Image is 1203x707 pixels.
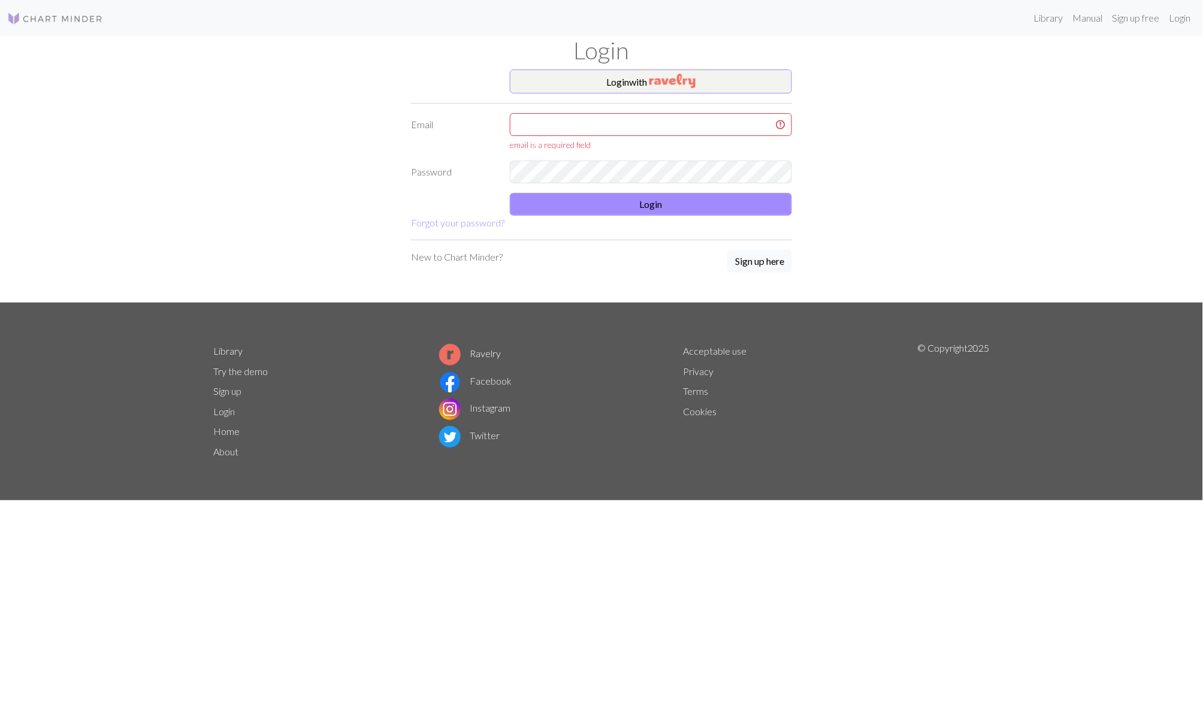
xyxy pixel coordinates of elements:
[404,161,503,183] label: Password
[213,406,235,417] a: Login
[439,426,461,448] img: Twitter logo
[206,36,997,65] h1: Login
[683,385,708,397] a: Terms
[510,70,792,93] button: Loginwith
[439,398,461,420] img: Instagram logo
[510,193,792,216] button: Login
[683,345,746,356] a: Acceptable use
[404,113,503,151] label: Email
[510,138,792,151] div: email is a required field
[7,11,103,26] img: Logo
[213,446,238,457] a: About
[683,365,714,377] a: Privacy
[439,430,500,441] a: Twitter
[213,425,240,437] a: Home
[439,344,461,365] img: Ravelry logo
[411,250,503,264] p: New to Chart Minder?
[439,402,511,413] a: Instagram
[727,250,792,274] a: Sign up here
[213,385,241,397] a: Sign up
[411,217,504,228] a: Forgot your password?
[213,365,268,377] a: Try the demo
[439,348,501,359] a: Ravelry
[1029,6,1068,30] a: Library
[1108,6,1165,30] a: Sign up free
[918,341,990,462] p: © Copyright 2025
[727,250,792,273] button: Sign up here
[1068,6,1108,30] a: Manual
[1165,6,1196,30] a: Login
[649,74,696,88] img: Ravelry
[213,345,243,356] a: Library
[683,406,717,417] a: Cookies
[439,375,512,386] a: Facebook
[439,371,461,393] img: Facebook logo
